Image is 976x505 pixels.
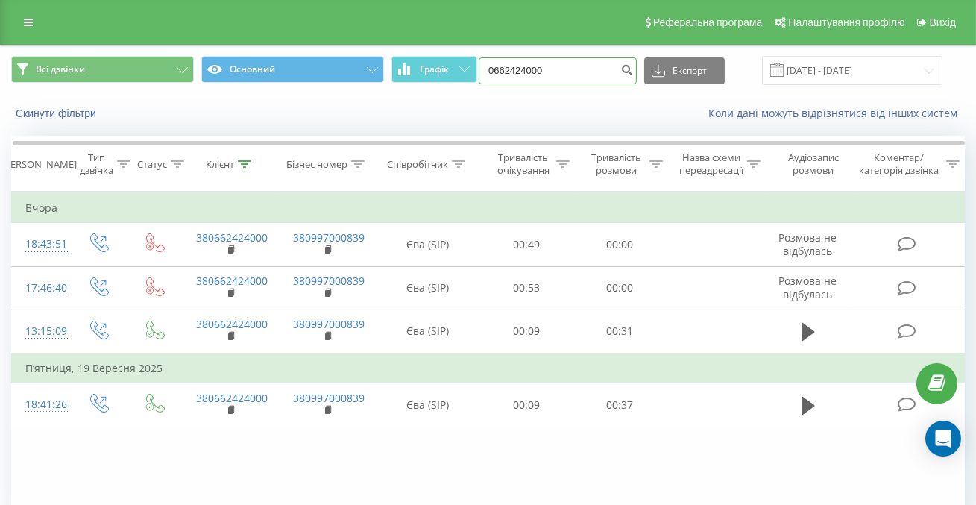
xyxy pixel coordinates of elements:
div: 17:46:40 [25,274,55,303]
a: 380997000839 [294,391,365,405]
td: Вчора [10,193,965,223]
td: П’ятниця, 19 Вересня 2025 [10,354,965,383]
div: Бізнес номер [286,158,347,171]
div: Клієнт [206,158,234,171]
a: 380662424000 [197,230,268,245]
a: 380997000839 [294,317,365,331]
input: Пошук за номером [479,57,637,84]
td: Єва (SIP) [376,310,480,354]
td: 00:49 [480,223,573,266]
a: 380662424000 [197,391,268,405]
button: Скинути фільтри [11,107,104,120]
button: Графік [391,56,477,83]
td: Єва (SIP) [376,383,480,427]
td: 00:09 [480,310,573,354]
td: 00:37 [573,383,667,427]
span: Реферальна програма [653,16,763,28]
a: Коли дані можуть відрізнятися вiд інших систем [708,106,965,120]
div: Статус [137,158,167,171]
a: 380997000839 [294,230,365,245]
td: 00:31 [573,310,667,354]
div: 18:41:26 [25,390,55,419]
span: Налаштування профілю [788,16,904,28]
span: Всі дзвінки [36,63,85,75]
span: Розмова не відбулась [779,274,837,301]
td: Єва (SIP) [376,266,480,310]
button: Експорт [644,57,725,84]
span: Графік [421,64,450,75]
div: [PERSON_NAME] [1,158,77,171]
td: 00:53 [480,266,573,310]
div: Open Intercom Messenger [925,421,961,457]
div: Тривалість очікування [494,151,552,177]
div: Аудіозапис розмови [777,151,849,177]
span: Вихід [930,16,956,28]
div: Коментар/категорія дзвінка [855,151,942,177]
span: Розмова не відбулась [779,230,837,258]
button: Основний [201,56,384,83]
a: 380662424000 [197,317,268,331]
div: Співробітник [387,158,448,171]
td: 00:00 [573,266,667,310]
a: 380662424000 [197,274,268,288]
td: 00:09 [480,383,573,427]
div: Назва схеми переадресації [679,151,743,177]
div: 18:43:51 [25,230,55,259]
button: Всі дзвінки [11,56,194,83]
td: Єва (SIP) [376,223,480,266]
div: Тип дзвінка [80,151,113,177]
div: 13:15:09 [25,317,55,346]
a: 380997000839 [294,274,365,288]
div: Тривалість розмови [587,151,646,177]
td: 00:00 [573,223,667,266]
